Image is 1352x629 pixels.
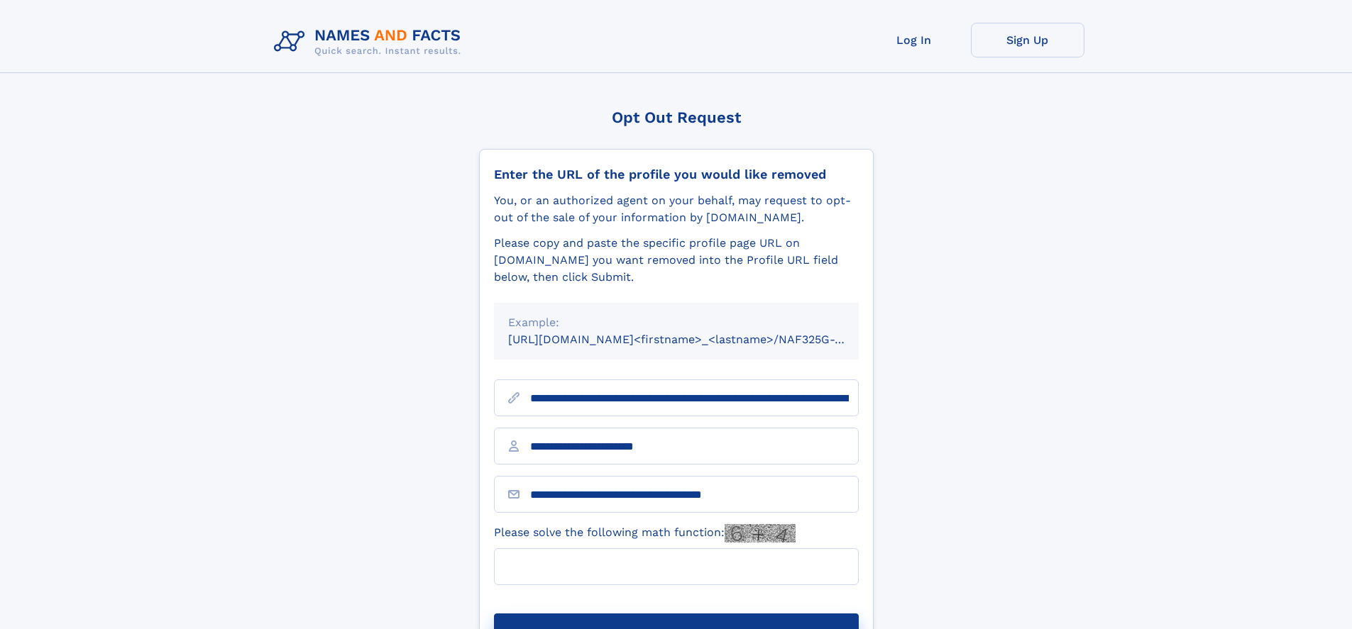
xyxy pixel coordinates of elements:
div: Example: [508,314,845,331]
small: [URL][DOMAIN_NAME]<firstname>_<lastname>/NAF325G-xxxxxxxx [508,333,886,346]
img: Logo Names and Facts [268,23,473,61]
div: Please copy and paste the specific profile page URL on [DOMAIN_NAME] you want removed into the Pr... [494,235,859,286]
div: Opt Out Request [479,108,874,126]
label: Please solve the following math function: [494,524,796,542]
a: Sign Up [971,23,1084,57]
div: Enter the URL of the profile you would like removed [494,167,859,182]
div: You, or an authorized agent on your behalf, may request to opt-out of the sale of your informatio... [494,192,859,226]
a: Log In [857,23,971,57]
